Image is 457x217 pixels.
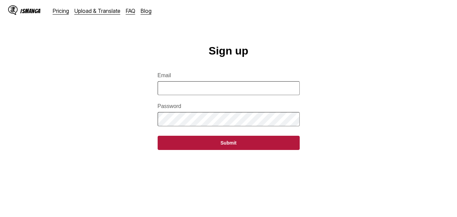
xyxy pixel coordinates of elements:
[158,136,300,150] button: Submit
[8,5,53,16] a: IsManga LogoIsManga
[209,45,248,57] h1: Sign up
[158,72,300,79] label: Email
[53,7,69,14] a: Pricing
[20,8,41,14] div: IsManga
[158,103,300,109] label: Password
[8,5,18,15] img: IsManga Logo
[126,7,135,14] a: FAQ
[141,7,152,14] a: Blog
[74,7,120,14] a: Upload & Translate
